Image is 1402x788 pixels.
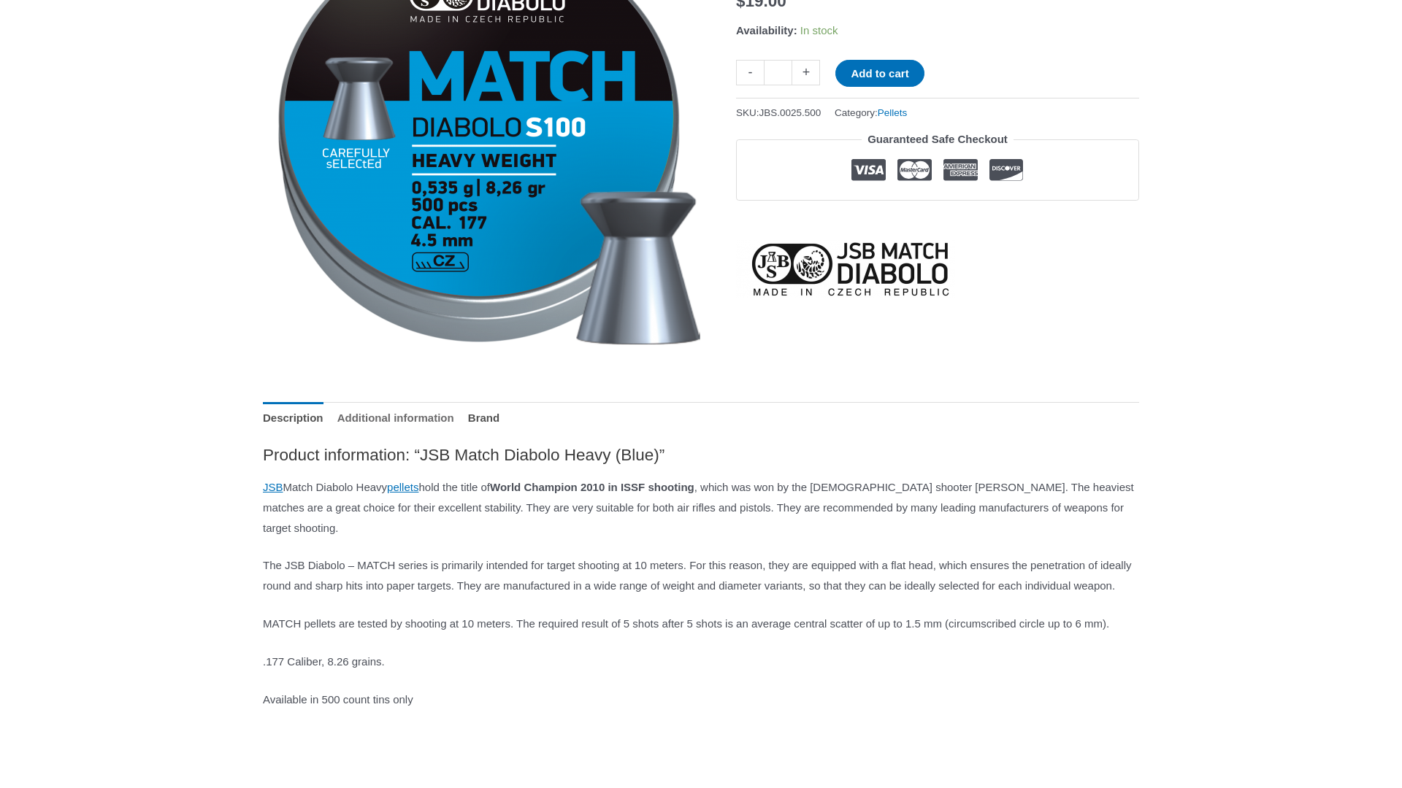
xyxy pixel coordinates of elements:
[263,614,1139,634] p: MATCH pellets are tested by shooting at 10 meters. The required result of 5 shots after 5 shots i...
[263,652,1139,672] p: .177 Caliber, 8.26 grains.
[736,60,764,85] a: -
[263,481,283,493] a: JSB
[759,107,821,118] span: JBS.0025.500
[736,104,821,122] span: SKU:
[263,555,1139,596] p: The JSB Diabolo – MATCH series is primarily intended for target shooting at 10 meters. For this r...
[835,60,924,87] button: Add to cart
[263,402,323,433] a: Description
[878,107,908,118] a: Pellets
[387,481,418,493] a: pellets
[800,24,838,36] span: In stock
[862,129,1014,150] legend: Guaranteed Safe Checkout
[263,689,1139,710] p: Available in 500 count tins only
[490,481,694,493] strong: World Champion 2010 in ISSF shooting
[468,402,499,433] a: Brand
[337,402,454,433] a: Additional information
[736,24,797,36] span: Availability:
[263,477,1139,538] p: Match Diabolo Heavy hold the title of , which was won by the [DEMOGRAPHIC_DATA] shooter [PERSON_N...
[835,104,907,122] span: Category:
[736,212,1139,229] iframe: Customer reviews powered by Trustpilot
[263,444,1139,466] h2: Product information: “JSB Match Diabolo Heavy (Blue)”
[764,60,792,85] input: Product quantity
[736,240,955,298] a: JSB
[792,60,820,85] a: +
